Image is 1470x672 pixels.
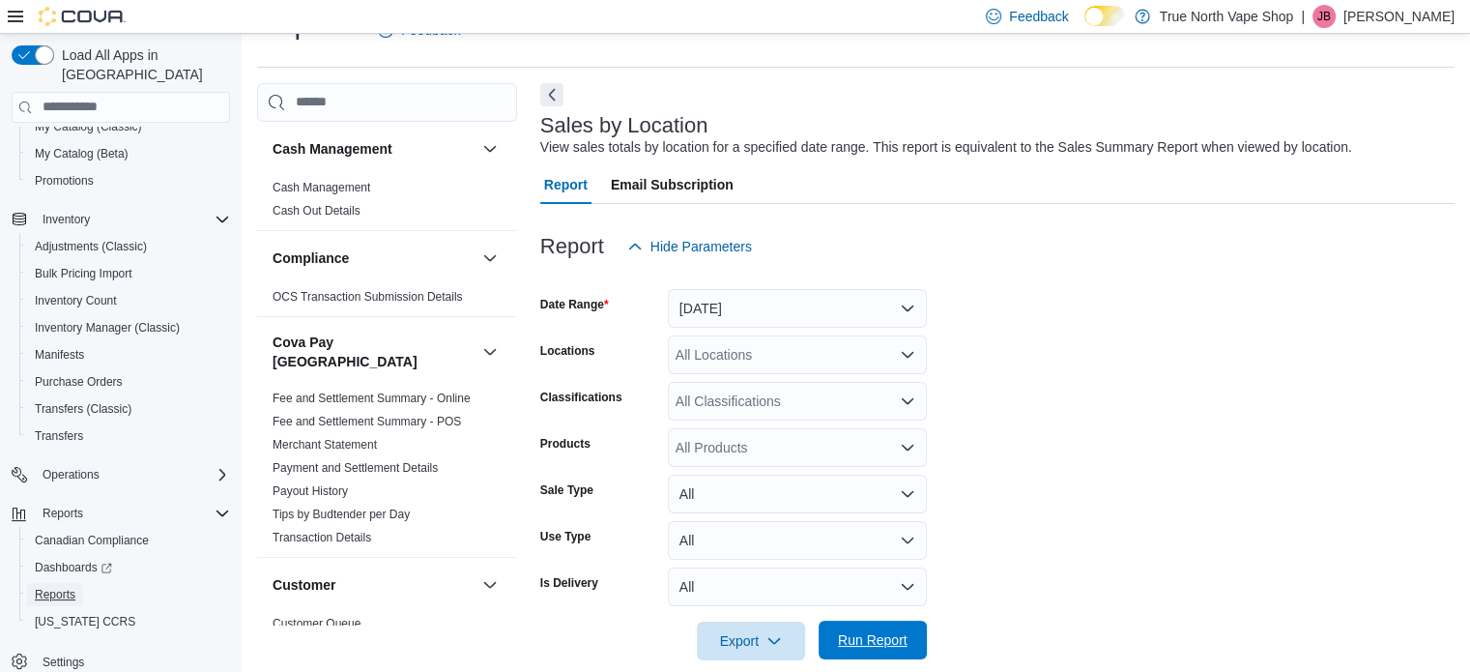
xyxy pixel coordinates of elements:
[19,608,238,635] button: [US_STATE] CCRS
[4,500,238,527] button: Reports
[697,622,805,660] button: Export
[540,482,593,498] label: Sale Type
[257,176,517,230] div: Cash Management
[4,206,238,233] button: Inventory
[668,568,927,606] button: All
[27,115,230,138] span: My Catalog (Classic)
[668,475,927,513] button: All
[1009,7,1068,26] span: Feedback
[35,208,230,231] span: Inventory
[35,293,117,308] span: Inventory Count
[35,266,132,281] span: Bulk Pricing Import
[27,235,155,258] a: Adjustments (Classic)
[540,297,609,312] label: Date Range
[1160,5,1294,28] p: True North Vape Shop
[478,247,502,270] button: Compliance
[35,347,84,363] span: Manifests
[273,483,348,499] span: Payout History
[35,614,135,629] span: [US_STATE] CCRS
[273,460,438,476] span: Payment and Settlement Details
[39,7,126,26] img: Cova
[668,521,927,560] button: All
[540,390,622,405] label: Classifications
[27,529,157,552] a: Canadian Compliance
[900,394,915,409] button: Open list of options
[273,531,371,544] a: Transaction Details
[27,289,125,312] a: Inventory Count
[27,169,101,192] a: Promotions
[650,237,752,256] span: Hide Parameters
[540,114,708,137] h3: Sales by Location
[273,617,360,630] a: Customer Queue
[19,140,238,167] button: My Catalog (Beta)
[273,507,410,522] span: Tips by Budtender per Day
[43,506,83,521] span: Reports
[273,333,475,371] button: Cova Pay [GEOGRAPHIC_DATA]
[19,368,238,395] button: Purchase Orders
[43,467,100,482] span: Operations
[27,370,230,394] span: Purchase Orders
[273,575,475,595] button: Customer
[540,343,595,359] label: Locations
[273,248,475,268] button: Compliance
[273,180,370,195] span: Cash Management
[1084,26,1085,27] span: Dark Mode
[27,529,230,552] span: Canadian Compliance
[27,343,230,366] span: Manifests
[27,262,140,285] a: Bulk Pricing Import
[19,260,238,287] button: Bulk Pricing Import
[273,616,360,631] span: Customer Queue
[35,587,75,602] span: Reports
[900,440,915,455] button: Open list of options
[838,630,908,650] span: Run Report
[27,316,187,339] a: Inventory Manager (Classic)
[273,290,463,304] a: OCS Transaction Submission Details
[27,169,230,192] span: Promotions
[257,387,517,557] div: Cova Pay [GEOGRAPHIC_DATA]
[27,235,230,258] span: Adjustments (Classic)
[19,423,238,450] button: Transfers
[27,424,230,448] span: Transfers
[19,581,238,608] button: Reports
[27,583,83,606] a: Reports
[27,343,92,366] a: Manifests
[620,227,760,266] button: Hide Parameters
[273,508,410,521] a: Tips by Budtender per Day
[35,502,230,525] span: Reports
[257,285,517,316] div: Compliance
[257,612,517,643] div: Customer
[35,239,147,254] span: Adjustments (Classic)
[27,556,120,579] a: Dashboards
[273,438,377,452] a: Merchant Statement
[19,167,238,194] button: Promotions
[19,554,238,581] a: Dashboards
[540,575,598,591] label: Is Delivery
[19,314,238,341] button: Inventory Manager (Classic)
[1317,5,1331,28] span: JB
[27,115,150,138] a: My Catalog (Classic)
[544,165,588,204] span: Report
[540,529,591,544] label: Use Type
[273,181,370,194] a: Cash Management
[4,461,238,488] button: Operations
[19,527,238,554] button: Canadian Compliance
[27,583,230,606] span: Reports
[540,137,1352,158] div: View sales totals by location for a specified date range. This report is equivalent to the Sales ...
[35,208,98,231] button: Inventory
[273,415,461,428] a: Fee and Settlement Summary - POS
[27,370,130,394] a: Purchase Orders
[19,395,238,423] button: Transfers (Classic)
[273,139,392,159] h3: Cash Management
[478,137,502,161] button: Cash Management
[19,113,238,140] button: My Catalog (Classic)
[35,560,112,575] span: Dashboards
[478,340,502,364] button: Cova Pay [GEOGRAPHIC_DATA]
[35,428,83,444] span: Transfers
[43,212,90,227] span: Inventory
[35,533,149,548] span: Canadian Compliance
[27,397,230,421] span: Transfers (Classic)
[1312,5,1336,28] div: Jeff Butcher
[27,397,139,421] a: Transfers (Classic)
[540,83,563,106] button: Next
